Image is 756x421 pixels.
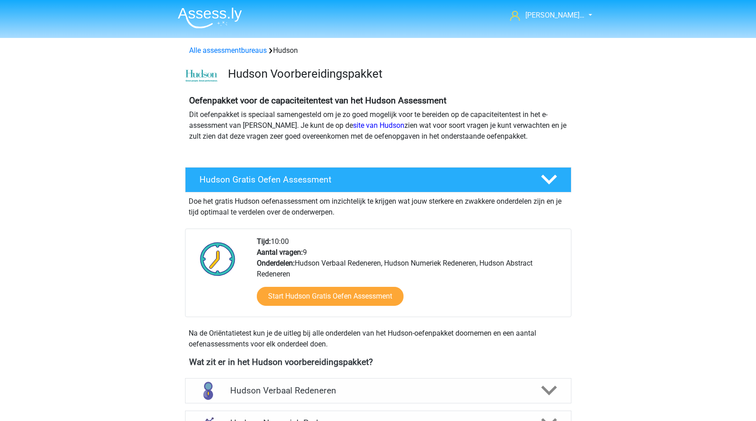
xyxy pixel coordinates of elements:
a: Alle assessmentbureaus [189,46,267,55]
div: Hudson [186,45,571,56]
a: [PERSON_NAME]… [506,10,585,21]
span: [PERSON_NAME]… [525,11,584,19]
h4: Hudson Verbaal Redeneren [230,385,526,396]
b: Oefenpakket voor de capaciteitentest van het Hudson Assessment [189,95,446,106]
img: verbaal redeneren [196,379,220,402]
p: Dit oefenpakket is speciaal samengesteld om je zo goed mogelijk voor te bereiden op de capaciteit... [189,109,567,142]
h4: Wat zit er in het Hudson voorbereidingspakket? [189,357,567,367]
h3: Hudson Voorbereidingspakket [228,67,564,81]
b: Tijd: [257,237,271,246]
h4: Hudson Gratis Oefen Assessment [199,174,526,185]
b: Onderdelen: [257,259,295,267]
a: Start Hudson Gratis Oefen Assessment [257,287,404,306]
div: 10:00 9 Hudson Verbaal Redeneren, Hudson Numeriek Redeneren, Hudson Abstract Redeneren [250,236,570,317]
a: Hudson Gratis Oefen Assessment [181,167,575,192]
img: Assessly [178,7,242,28]
img: Klok [195,236,241,281]
a: site van Hudson [353,121,404,130]
a: verbaal redeneren Hudson Verbaal Redeneren [181,378,575,403]
img: cefd0e47479f4eb8e8c001c0d358d5812e054fa8.png [186,70,218,82]
div: Na de Oriëntatietest kun je de uitleg bij alle onderdelen van het Hudson-oefenpakket doornemen en... [185,328,571,350]
div: Doe het gratis Hudson oefenassessment om inzichtelijk te krijgen wat jouw sterkere en zwakkere on... [185,192,571,218]
b: Aantal vragen: [257,248,303,257]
